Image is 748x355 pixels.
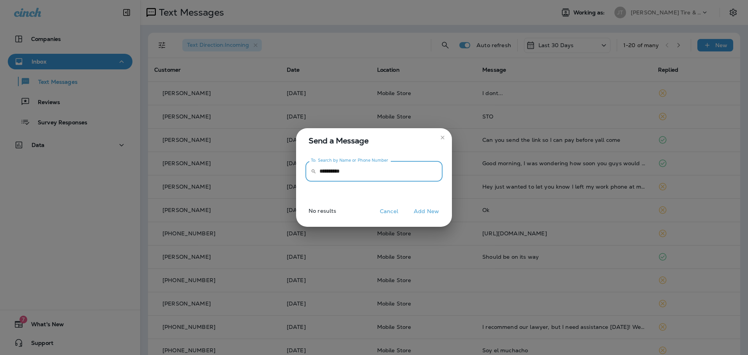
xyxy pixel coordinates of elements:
label: To: Search by Name or Phone Number [311,157,388,163]
p: No results [293,208,336,220]
button: Add New [410,205,443,217]
button: Cancel [374,205,404,217]
button: close [436,131,449,144]
span: Send a Message [309,134,443,147]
